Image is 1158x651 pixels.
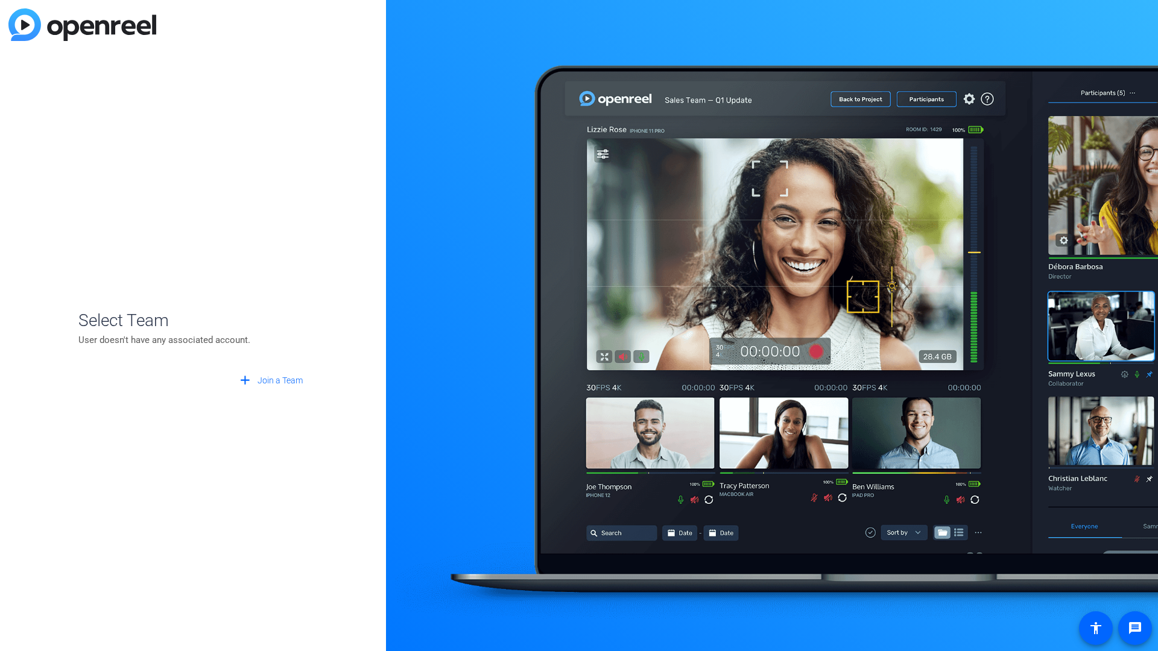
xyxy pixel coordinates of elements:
[78,333,308,347] p: User doesn't have any associated account.
[238,373,253,388] mat-icon: add
[1128,621,1142,635] mat-icon: message
[258,374,303,387] span: Join a Team
[233,370,308,392] button: Join a Team
[8,8,156,41] img: blue-gradient.svg
[1089,621,1103,635] mat-icon: accessibility
[78,308,308,333] span: Select Team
